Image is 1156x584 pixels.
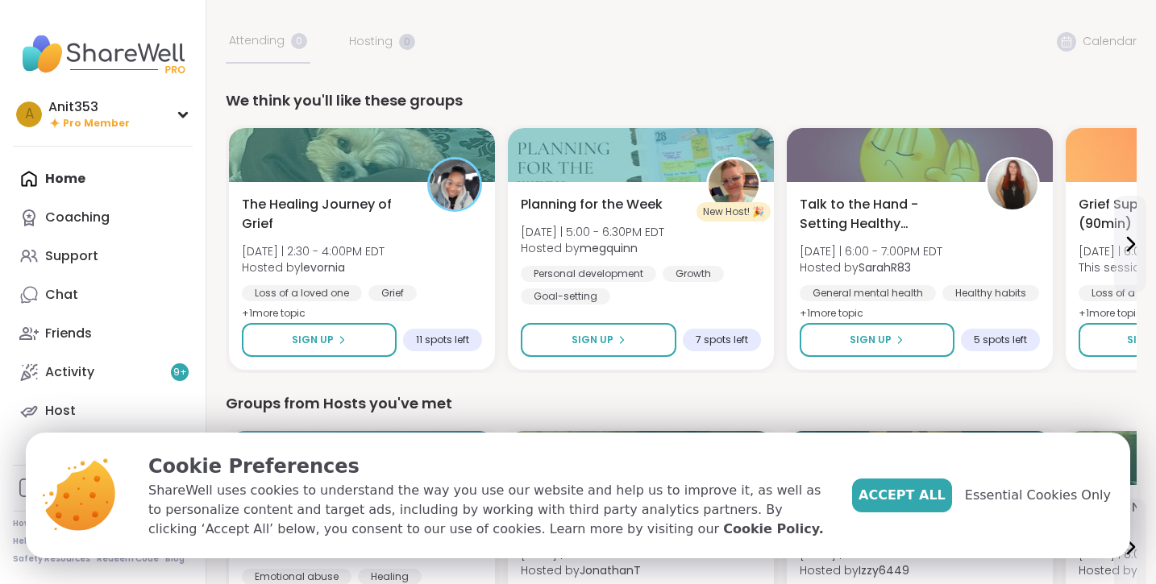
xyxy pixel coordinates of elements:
a: Chat [13,275,193,314]
a: Coaching [13,198,193,237]
span: Hosted by [800,562,942,578]
a: Support [13,237,193,275]
span: Sign Up [850,333,892,347]
a: Activity9+ [13,353,193,391]
span: 11 spots left [416,333,469,346]
span: Hosted by [242,259,385,275]
div: Coaching [45,209,110,226]
button: Sign Up [242,323,397,357]
span: [DATE] | 5:00 - 6:30PM EDT [521,224,664,240]
span: 9 + [173,366,187,379]
span: Talk to the Hand - Setting Healthy Boundaries [800,195,967,234]
img: ShareWell Nav Logo [13,26,193,82]
button: Accept All [852,478,952,512]
b: SarahR83 [859,259,911,275]
a: Redeem Code [97,553,159,565]
button: Sign Up [521,323,676,357]
span: [DATE] | 6:00 - 7:00PM EDT [800,243,942,259]
span: Hosted by [800,259,942,275]
span: A [25,104,34,125]
div: Activity [45,363,94,381]
span: 7 spots left [696,333,748,346]
div: Growth [663,266,724,282]
span: 5 spots left [974,333,1027,346]
p: Cookie Preferences [148,452,826,481]
b: JonathanT [580,562,641,578]
div: Groups from Hosts you've met [226,392,1137,415]
div: We think you'll like these groups [226,89,1137,112]
div: Support [45,247,98,265]
div: Loss of a loved one [242,285,362,301]
span: The Healing Journey of Grief [242,195,410,234]
div: General mental health [800,285,936,301]
div: Friends [45,325,92,342]
span: Pro Member [63,117,130,130]
img: levornia [430,159,480,209]
div: Chat [45,286,78,304]
p: ShareWell uses cookies to understand the way you use our website and help us to improve it, as we... [148,481,826,539]
img: SarahR83 [988,159,1037,209]
b: megquinn [580,240,638,256]
img: megquinn [709,159,759,209]
a: Host [13,391,193,430]
div: New Host! 🎉 [697,202,771,222]
a: Cookie Policy. [723,520,823,539]
b: levornia [301,259,345,275]
span: Hosted by [521,240,664,256]
div: Grief [368,285,417,301]
span: Hosted by [521,562,663,578]
span: Essential Cookies Only [965,486,1111,505]
div: Anit353 [48,98,130,116]
div: Personal development [521,266,656,282]
div: Host [45,402,76,420]
a: Safety Resources [13,553,90,565]
button: Sign Up [800,323,954,357]
span: Planning for the Week [521,195,663,214]
a: Friends [13,314,193,353]
a: Blog [165,553,185,565]
div: Healthy habits [942,285,1039,301]
span: Accept All [859,486,946,505]
div: Goal-setting [521,288,610,304]
span: Sign Up [572,333,613,347]
span: [DATE] | 2:30 - 4:00PM EDT [242,243,385,259]
b: Izzy6449 [859,562,909,578]
span: Sign Up [292,333,334,347]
